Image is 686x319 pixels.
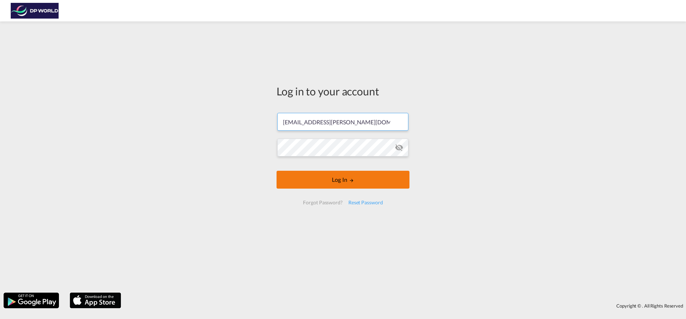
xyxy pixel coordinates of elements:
div: Forgot Password? [300,196,345,209]
md-icon: icon-eye-off [395,143,403,152]
img: apple.png [69,292,122,309]
img: google.png [3,292,60,309]
div: Reset Password [346,196,386,209]
div: Copyright © . All Rights Reserved [125,300,686,312]
button: LOGIN [277,171,409,189]
div: Log in to your account [277,84,409,99]
input: Enter email/phone number [277,113,408,131]
img: c08ca190194411f088ed0f3ba295208c.png [11,3,59,19]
